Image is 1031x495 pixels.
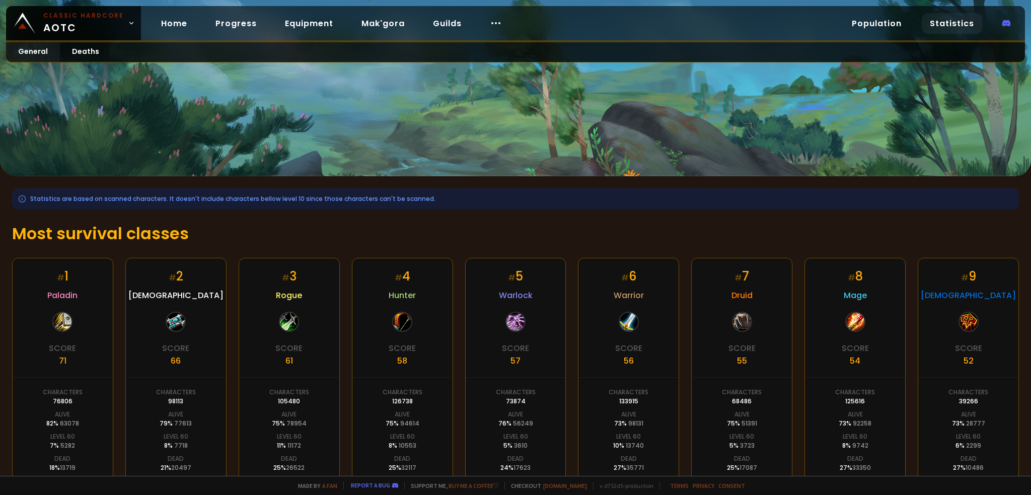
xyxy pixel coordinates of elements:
div: 98113 [168,397,183,406]
div: 73 % [614,419,643,428]
a: Privacy [693,482,714,489]
div: 5 % [503,441,528,450]
small: # [621,272,629,284]
div: Dead [507,454,524,463]
a: Buy me a coffee [449,482,498,489]
div: 21 % [161,463,191,472]
div: Alive [848,410,863,419]
div: Level 60 [503,432,528,441]
div: Characters [269,388,309,397]
div: 52 [964,355,974,367]
a: [DOMAIN_NAME] [543,482,587,489]
span: 3723 [740,441,755,450]
span: 2299 [966,441,981,450]
span: Druid [731,289,753,302]
div: Alive [55,410,70,419]
a: Progress [207,13,265,34]
div: Score [275,342,303,355]
span: 51391 [742,419,757,428]
div: 6 [621,267,636,285]
div: 76806 [53,397,72,406]
a: Population [844,13,910,34]
div: Characters [722,388,762,397]
div: 73874 [506,397,526,406]
span: 92258 [853,419,871,428]
div: Level 60 [956,432,981,441]
span: 3610 [514,441,528,450]
div: Level 60 [729,432,754,441]
div: 24 % [500,463,531,472]
span: Rogue [276,289,302,302]
span: 33350 [852,463,871,472]
span: 10486 [966,463,984,472]
div: Dead [961,454,977,463]
div: Level 60 [390,432,415,441]
div: Alive [621,410,636,419]
div: 75 % [386,419,419,428]
div: Characters [383,388,422,397]
div: 82 % [46,419,79,428]
a: Equipment [277,13,341,34]
div: 39266 [959,397,978,406]
span: 17623 [513,463,531,472]
a: Statistics [922,13,982,34]
div: 27 % [614,463,644,472]
div: 8 % [389,441,416,450]
div: Score [389,342,416,355]
span: v. d752d5 - production [593,482,653,489]
a: Terms [670,482,689,489]
div: Dead [734,454,750,463]
div: Statistics are based on scanned characters. It doesn't include characters bellow level 10 since t... [12,188,1019,209]
div: 61 [285,355,293,367]
small: # [57,272,64,284]
div: 68486 [732,397,752,406]
div: Alive [508,410,523,419]
div: 75 % [727,419,757,428]
div: Level 60 [616,432,641,441]
div: Score [842,342,869,355]
div: Alive [734,410,750,419]
div: 54 [850,355,860,367]
span: 9742 [852,441,868,450]
div: 2 [169,267,183,285]
div: 56 [624,355,634,367]
span: 7718 [174,441,188,450]
div: Dead [168,454,184,463]
a: a fan [322,482,337,489]
div: Level 60 [164,432,188,441]
a: Home [153,13,195,34]
div: 8 [848,267,863,285]
div: Dead [394,454,410,463]
div: 133915 [619,397,638,406]
a: Classic HardcoreAOTC [6,6,141,40]
div: 71 [59,355,66,367]
a: Consent [718,482,745,489]
div: Dead [54,454,70,463]
div: 10 % [613,441,644,450]
div: 125616 [845,397,865,406]
span: 26522 [286,463,305,472]
span: [DEMOGRAPHIC_DATA] [128,289,224,302]
div: Dead [621,454,637,463]
span: 10553 [399,441,416,450]
div: 73 % [952,419,985,428]
div: 18 % [49,463,76,472]
div: Level 60 [277,432,302,441]
span: Mage [844,289,867,302]
small: Classic Hardcore [43,11,124,20]
small: # [395,272,402,284]
div: Alive [168,410,183,419]
div: 1 [57,267,68,285]
span: AOTC [43,11,124,35]
div: 27 % [840,463,871,472]
span: Hunter [389,289,416,302]
div: 105480 [278,397,300,406]
span: Support me, [404,482,498,489]
div: Dead [281,454,297,463]
span: 28777 [966,419,985,428]
div: 11 % [277,441,301,450]
div: 6 % [955,441,981,450]
div: 75 % [272,419,307,428]
small: # [282,272,289,284]
span: 78954 [286,419,307,428]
